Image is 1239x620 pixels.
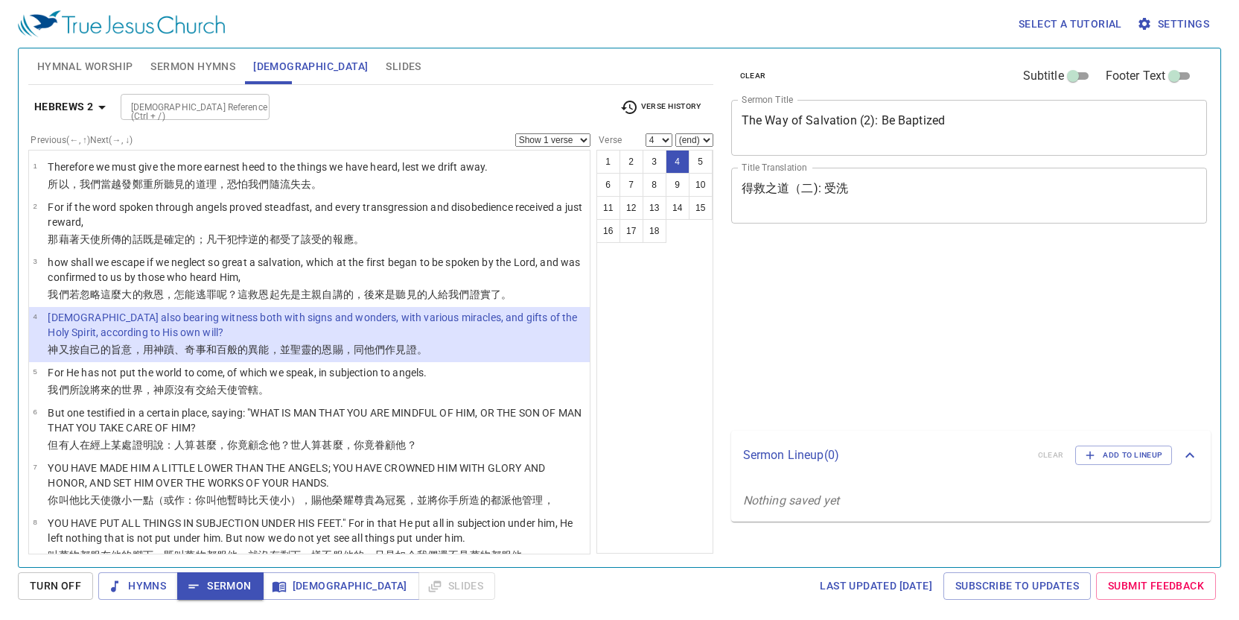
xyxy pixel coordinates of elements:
[48,516,585,545] p: YOU HAVE PUT ALL THINGS IN SUBJECTION UNDER HIS FEET." For in that He put all in subjection under...
[522,494,553,506] wg846: 管理，
[311,178,322,190] wg3901: 。
[90,384,270,396] wg2980: 將來的
[311,344,427,355] wg4151: 的恩賜
[270,344,427,355] wg1411: ，並
[185,549,532,561] wg1722: 萬
[196,233,364,245] wg3956: ；凡
[177,572,263,600] button: Sermon
[417,549,533,561] wg3568: 我們還
[814,572,938,600] a: Last updated [DATE]
[301,344,427,355] wg40: 靈
[742,181,1197,209] textarea: 得救之道（二): 受洗
[30,577,81,595] span: Turn Off
[59,439,417,451] wg1161: 有人
[448,549,532,561] wg3708: 不見
[69,288,512,300] wg2249: 若忽略
[354,288,512,300] wg2980: ，後來是
[1106,67,1166,85] span: Footer Text
[111,344,427,355] wg846: 旨意
[153,233,364,245] wg1487: 是
[459,494,553,506] wg5495: 所造的
[643,196,666,220] button: 13
[111,178,322,190] wg1163: 越
[121,178,322,190] wg4056: 發鄭重
[596,173,620,197] button: 6
[33,518,36,526] span: 8
[143,384,270,396] wg3625: ，神原
[248,439,416,451] wg3754: 顧念
[80,494,554,506] wg846: 比天使微小一點（或作：你叫他暫時
[258,384,269,396] wg5293: 。
[1075,446,1172,465] button: Add to Lineup
[619,173,643,197] button: 7
[133,233,364,245] wg2980: 話
[48,232,585,247] p: 那藉著
[611,96,710,118] button: Verse History
[740,69,766,83] span: clear
[689,150,713,174] button: 5
[1140,15,1209,34] span: Settings
[448,494,554,506] wg4675: 手
[311,439,417,451] wg5207: 算甚麼，你竟
[33,312,36,320] span: 4
[731,67,775,85] button: clear
[33,257,36,265] span: 3
[101,178,322,190] wg2248: 當
[1013,10,1128,38] button: Select a tutorial
[48,365,427,380] p: For He has not put the world to come, of which we speak, in subjection to angels.
[1019,15,1122,34] span: Select a tutorial
[596,219,620,243] button: 16
[512,549,532,561] wg5293: 他
[742,113,1197,142] textarea: The Way of Salvation (2): Be Baptized
[258,233,364,245] wg3876: 的都受了
[238,233,364,245] wg3847: 悖逆
[248,494,553,506] wg5100: 比
[48,437,585,452] p: 但
[666,150,689,174] button: 4
[619,150,643,174] button: 2
[48,159,488,174] p: Therefore we must give the more earnest heed to the things we have heard, lest we drift away.
[311,288,512,300] wg2962: 親自講的
[301,439,417,451] wg444: 人
[386,57,421,76] span: Slides
[731,431,1211,480] div: Sermon Lineup(0)clearAdd to Lineup
[280,494,554,506] wg32: 小
[153,439,417,451] wg1263: 說
[133,288,512,300] wg5082: 的救恩
[407,494,554,506] wg4737: ，並
[101,288,512,300] wg272: 這麼大
[48,493,585,507] p: 你叫他
[620,98,701,116] span: Verse History
[270,288,512,300] wg3748: 起
[448,288,512,300] wg1519: 我們
[743,446,1026,464] p: Sermon Lineup ( 0 )
[258,494,553,506] wg3844: 天使
[596,136,622,145] label: Verse
[743,493,840,507] i: Nothing saved yet
[33,162,36,170] span: 1
[491,549,533,561] wg3956: 都服
[33,463,36,471] span: 7
[619,219,643,243] button: 17
[333,233,364,245] wg1738: 報應
[164,439,417,451] wg3004: ：人
[164,233,364,245] wg1096: 確定的
[37,57,133,76] span: Hymnal Worship
[280,288,512,300] wg2983: 先
[80,549,533,561] wg3956: 都服在
[31,136,133,145] label: Previous (←, ↑) Next (→, ↓)
[280,439,417,451] wg846: ？世
[80,233,364,245] wg1223: 天使
[196,288,512,300] wg4459: 逃罪
[248,344,427,355] wg4164: 異能
[101,233,364,245] wg32: 所傳的
[955,577,1079,595] span: Subscribe to Updates
[69,178,322,190] wg5124: ，我們
[725,239,1114,426] iframe: from-child
[33,408,36,416] span: 6
[125,98,241,116] input: Type Bible Reference
[110,577,166,595] span: Hymns
[34,98,94,116] b: Hebrews 2
[48,200,585,230] p: For if the word spoken through angels proved steadfast, and every transgression and disobedience ...
[275,577,407,595] span: [DEMOGRAPHIC_DATA]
